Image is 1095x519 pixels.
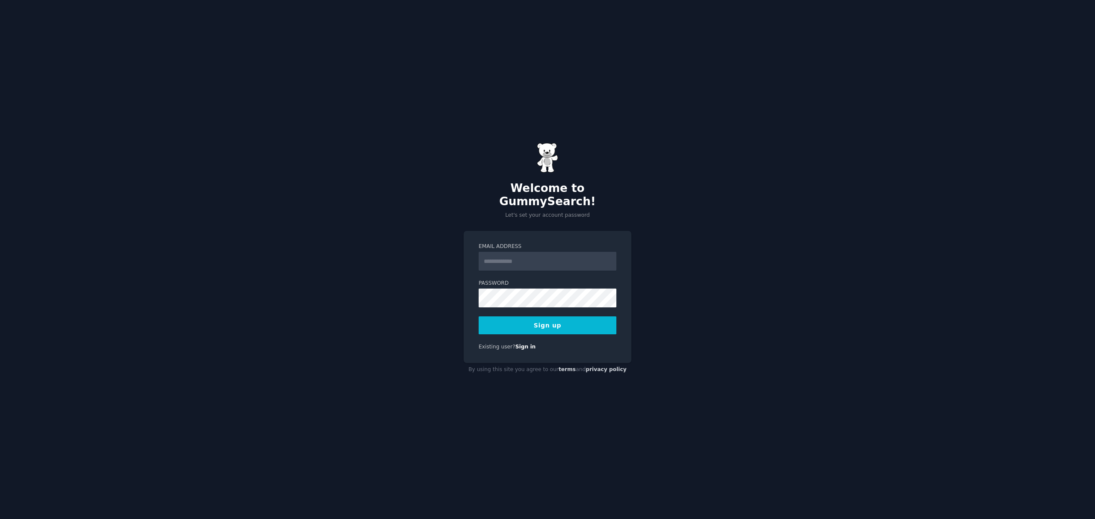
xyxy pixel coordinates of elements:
label: Email Address [479,243,616,251]
button: Sign up [479,316,616,334]
h2: Welcome to GummySearch! [464,182,631,209]
span: Existing user? [479,344,515,350]
div: By using this site you agree to our and [464,363,631,377]
img: Gummy Bear [537,143,558,173]
a: terms [559,366,576,372]
a: Sign in [515,344,536,350]
label: Password [479,280,616,287]
a: privacy policy [586,366,627,372]
p: Let's set your account password [464,212,631,219]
